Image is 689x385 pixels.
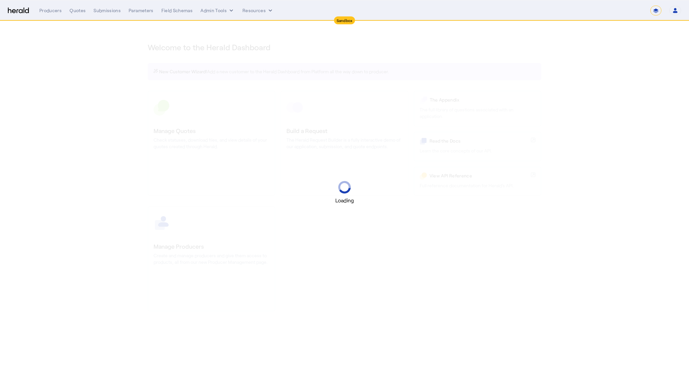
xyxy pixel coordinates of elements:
[161,7,193,14] div: Field Schemas
[129,7,154,14] div: Parameters
[94,7,121,14] div: Submissions
[8,8,29,14] img: Herald Logo
[200,7,235,14] button: internal dropdown menu
[39,7,62,14] div: Producers
[334,16,355,24] div: Sandbox
[70,7,86,14] div: Quotes
[242,7,274,14] button: Resources dropdown menu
